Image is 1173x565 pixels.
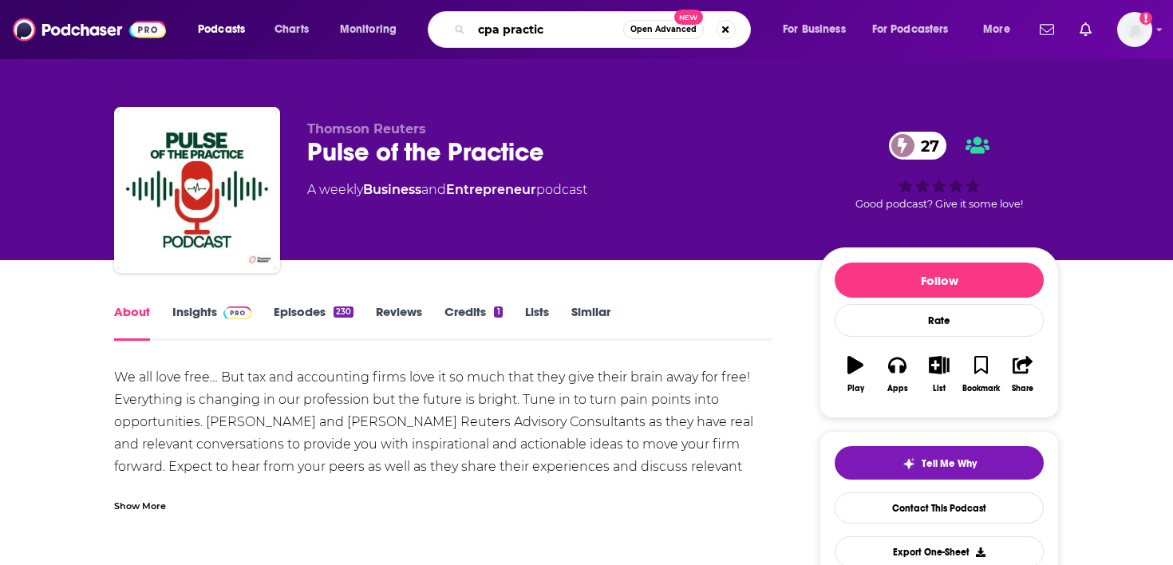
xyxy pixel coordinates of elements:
div: Rate [835,304,1044,337]
span: New [674,10,703,25]
div: Play [847,384,864,393]
span: Tell Me Why [922,457,977,470]
img: tell me why sparkle [902,457,915,470]
svg: Add a profile image [1139,12,1152,25]
button: Show profile menu [1117,12,1152,47]
a: 27 [889,132,947,160]
span: For Business [783,18,846,41]
button: Open AdvancedNew [623,20,704,39]
span: Open Advanced [630,26,697,34]
button: open menu [772,17,866,42]
button: Apps [876,346,918,403]
div: 230 [334,306,353,318]
div: 1 [494,306,502,318]
button: Play [835,346,876,403]
a: Reviews [376,304,422,341]
span: Logged in as danikarchmer [1117,12,1152,47]
div: Share [1012,384,1033,393]
button: open menu [187,17,266,42]
span: Monitoring [340,18,397,41]
a: Show notifications dropdown [1033,16,1060,43]
a: InsightsPodchaser Pro [172,304,251,341]
button: tell me why sparkleTell Me Why [835,446,1044,480]
a: Similar [571,304,610,341]
span: More [983,18,1010,41]
img: User Profile [1117,12,1152,47]
button: Follow [835,263,1044,298]
a: Credits1 [444,304,502,341]
a: Lists [525,304,549,341]
div: 27Good podcast? Give it some love! [820,121,1059,220]
button: Share [1002,346,1044,403]
a: Episodes230 [274,304,353,341]
a: About [114,304,150,341]
span: 27 [905,132,947,160]
div: Bookmark [962,384,1000,393]
a: Show notifications dropdown [1073,16,1098,43]
div: A weekly podcast [307,180,587,200]
span: Thomson Reuters [307,121,426,136]
a: Business [363,182,421,197]
input: Search podcasts, credits, & more... [472,17,623,42]
button: open menu [972,17,1030,42]
div: Search podcasts, credits, & more... [443,11,766,48]
a: Contact This Podcast [835,492,1044,524]
img: Podchaser - Follow, Share and Rate Podcasts [13,14,166,45]
div: Apps [887,384,908,393]
span: Charts [274,18,309,41]
a: Charts [264,17,318,42]
button: List [918,346,960,403]
img: Podchaser Pro [223,306,251,319]
span: and [421,182,446,197]
div: List [933,384,946,393]
button: Bookmark [960,346,1001,403]
span: For Podcasters [872,18,949,41]
img: Pulse of the Practice [117,110,277,270]
button: open menu [329,17,417,42]
button: open menu [862,17,972,42]
a: Entrepreneur [446,182,536,197]
span: Podcasts [198,18,245,41]
span: Good podcast? Give it some love! [855,198,1023,210]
